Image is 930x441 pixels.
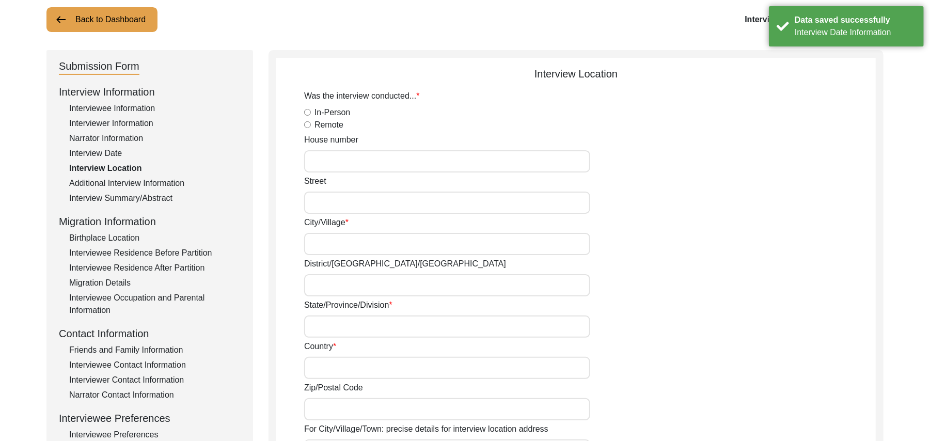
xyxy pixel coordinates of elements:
div: Narrator Information [69,132,241,145]
div: Interviewee Information [69,102,241,115]
div: Data saved successfully [795,14,916,26]
button: Back to Dashboard [46,7,157,32]
div: Interviewee Occupation and Parental Information [69,292,241,317]
div: Migration Information [59,214,241,229]
div: T13562 N/A [745,13,884,26]
div: Birthplace Location [69,232,241,244]
div: Interview Location [69,162,241,175]
div: Interviewer Information [69,117,241,130]
div: Interview Summary/Abstract [69,192,241,204]
label: Was the interview conducted... [304,90,420,102]
div: Additional Interview Information [69,177,241,190]
label: Zip/Postal Code [304,382,363,394]
div: Migration Details [69,277,241,289]
div: Interviewee Preferences [59,411,241,426]
div: Contact Information [59,326,241,341]
div: Submission Form [59,58,139,75]
label: In-Person [314,106,350,119]
label: District/[GEOGRAPHIC_DATA]/[GEOGRAPHIC_DATA] [304,258,506,270]
label: City/Village [304,216,349,229]
div: Friends and Family Information [69,344,241,356]
div: Interviewee Residence After Partition [69,262,241,274]
label: For City/Village/Town: precise details for interview location address [304,423,548,435]
div: Interviewee Residence Before Partition [69,247,241,259]
div: Interview Information [59,84,241,100]
label: Remote [314,119,343,131]
b: Interview ID: [745,15,794,24]
div: Interviewer Contact Information [69,374,241,386]
div: Narrator Contact Information [69,389,241,401]
label: House number [304,134,358,146]
div: Interviewee Preferences [69,429,241,441]
div: Interviewee Contact Information [69,359,241,371]
div: Interview Date [69,147,241,160]
label: Country [304,340,336,353]
img: arrow-left.png [55,13,67,26]
div: Interview Location [276,66,876,82]
label: Street [304,175,326,187]
label: State/Province/Division [304,299,392,311]
div: Interview Date Information [795,26,916,39]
